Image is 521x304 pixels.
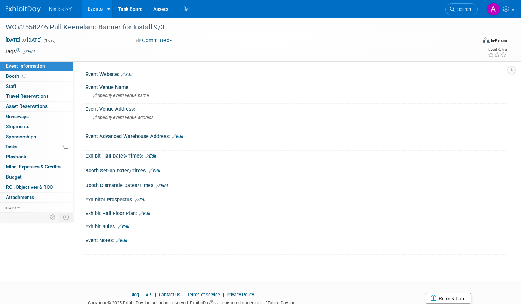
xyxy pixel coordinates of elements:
[0,203,73,213] a: more
[59,213,73,222] td: Toggle Event Tabs
[3,21,464,34] div: WO#2558246 Pull Keeneland Banner for Install 9/3
[488,48,507,51] div: Event Rating
[85,165,507,174] div: Booth Set-up Dates/Times:
[0,82,73,91] a: Staff
[0,112,73,122] a: Giveaways
[0,162,73,172] a: Misc. Expenses & Credits
[85,194,507,203] div: Exhibitor Prospectus:
[133,37,175,44] button: Committed
[140,292,145,297] span: |
[85,235,507,244] div: Event Notes:
[487,2,500,16] img: Abby Theobald
[6,93,49,99] span: Travel Reservations
[6,194,34,200] span: Attachments
[0,91,73,101] a: Travel Reservations
[5,48,35,55] td: Tags
[0,172,73,182] a: Budget
[6,184,53,190] span: ROI, Objectives & ROO
[118,224,129,229] a: Edit
[85,208,507,217] div: Exhibit Hall Floor Plan:
[121,72,133,77] a: Edit
[21,73,28,78] span: Booth not reserved yet
[491,38,507,43] div: In-Person
[93,115,153,120] span: Specify event venue address
[47,213,59,222] td: Personalize Event Tab Strip
[49,6,72,12] span: Nimlok KY
[6,124,29,129] span: Shipments
[0,61,73,71] a: Event Information
[85,104,507,112] div: Event Venue Address:
[187,292,220,297] a: Terms of Service
[172,134,183,139] a: Edit
[6,63,45,69] span: Event Information
[0,132,73,142] a: Sponsorships
[483,37,490,43] img: Format-Inperson.png
[0,102,73,111] a: Asset Reservations
[6,113,29,119] span: Giveaways
[432,36,507,47] div: Event Format
[85,82,507,91] div: Event Venue Name:
[85,180,507,189] div: Booth Dismantle Dates/Times:
[149,168,160,173] a: Edit
[6,134,36,139] span: Sponsorships
[145,154,156,159] a: Edit
[455,7,471,12] span: Search
[23,49,35,54] a: Edit
[20,37,27,43] span: to
[85,151,507,160] div: Exhibit Hall Dates/Times:
[6,73,28,79] span: Booth
[0,71,73,81] a: Booth
[6,6,41,13] img: ExhibitDay
[221,292,226,297] span: |
[445,3,478,15] a: Search
[425,293,471,304] a: Refer & Earn
[93,93,149,98] span: Specify event venue name
[6,164,61,170] span: Misc. Expenses & Credits
[6,174,22,180] span: Budget
[6,83,16,89] span: Staff
[0,152,73,162] a: Playbook
[210,299,213,303] sup: ®
[85,69,507,78] div: Event Website:
[5,37,42,43] span: [DATE] [DATE]
[0,182,73,192] a: ROI, Objectives & ROO
[5,205,16,210] span: more
[159,292,181,297] a: Contact Us
[227,292,254,297] a: Privacy Policy
[182,292,186,297] span: |
[146,292,152,297] a: API
[6,103,48,109] span: Asset Reservations
[0,193,73,202] a: Attachments
[5,144,17,150] span: Tasks
[0,122,73,132] a: Shipments
[135,198,147,202] a: Edit
[85,221,507,230] div: Exhibit Rules:
[153,292,158,297] span: |
[139,211,150,216] a: Edit
[156,183,168,188] a: Edit
[6,154,26,159] span: Playbook
[130,292,139,297] a: Blog
[116,238,127,243] a: Edit
[0,142,73,152] a: Tasks
[85,131,507,140] div: Event Advanced Warehouse Address:
[43,38,56,43] span: (1 day)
